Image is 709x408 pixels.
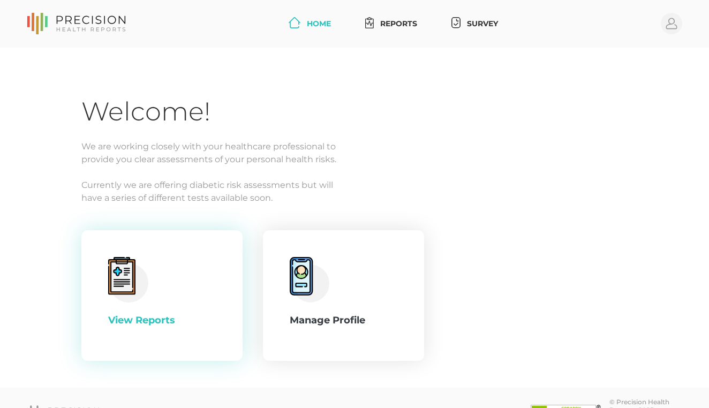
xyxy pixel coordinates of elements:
[108,313,216,328] div: View Reports
[290,313,397,328] div: Manage Profile
[81,96,628,127] h1: Welcome!
[447,14,502,34] a: Survey
[361,14,421,34] a: Reports
[284,14,335,34] a: Home
[81,179,628,205] p: Currently we are offering diabetic risk assessments but will have a series of different tests ava...
[81,140,628,166] p: We are working closely with your healthcare professional to provide you clear assessments of your...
